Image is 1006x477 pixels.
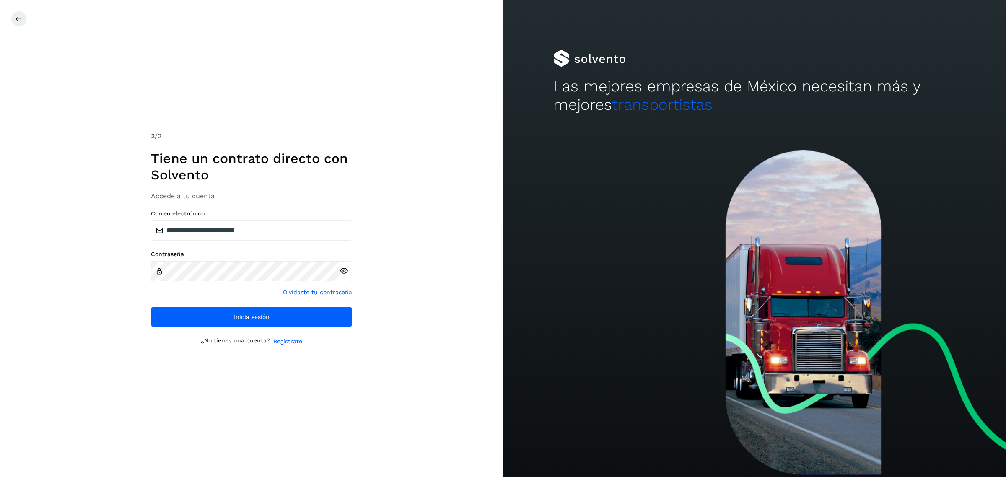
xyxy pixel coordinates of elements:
[151,192,352,200] h3: Accede a tu cuenta
[151,132,155,140] span: 2
[151,210,352,217] label: Correo electrónico
[151,131,352,141] div: /2
[283,288,352,297] a: Olvidaste tu contraseña
[201,337,270,346] p: ¿No tienes una cuenta?
[151,307,352,327] button: Inicia sesión
[612,96,713,114] span: transportistas
[151,150,352,183] h1: Tiene un contrato directo con Solvento
[234,314,270,320] span: Inicia sesión
[553,77,956,114] h2: Las mejores empresas de México necesitan más y mejores
[151,251,352,258] label: Contraseña
[273,337,302,346] a: Regístrate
